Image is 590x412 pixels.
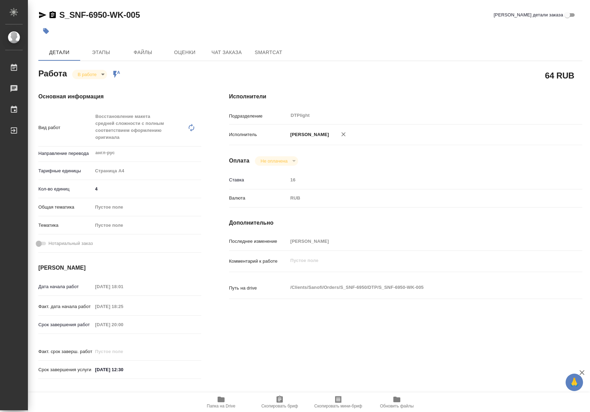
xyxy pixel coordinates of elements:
[229,285,288,292] p: Путь на drive
[95,204,193,211] div: Пустое поле
[38,23,54,39] button: Добавить тэг
[252,48,285,57] span: SmartCat
[288,282,553,293] textarea: /Clients/Sanofi/Orders/S_SNF-6950/DTP/S_SNF-6950-WK-005
[38,303,93,310] p: Факт. дата начала работ
[38,186,93,193] p: Кол-во единиц
[229,195,288,202] p: Валюта
[288,175,553,185] input: Пустое поле
[229,131,288,138] p: Исполнитель
[207,404,235,409] span: Папка на Drive
[288,192,553,204] div: RUB
[72,70,107,79] div: В работе
[95,222,193,229] div: Пустое поле
[38,124,93,131] p: Вид работ
[168,48,202,57] span: Оценки
[93,365,154,375] input: ✎ Введи что-нибудь
[76,72,99,77] button: В работе
[93,346,154,357] input: Пустое поле
[38,283,93,290] p: Дата начала работ
[93,301,154,312] input: Пустое поле
[38,11,47,19] button: Скопировать ссылку для ЯМессенджера
[229,238,288,245] p: Последнее изменение
[309,392,368,412] button: Скопировать мини-бриф
[250,392,309,412] button: Скопировать бриф
[48,11,57,19] button: Скопировать ссылку
[93,184,201,194] input: ✎ Введи что-нибудь
[38,92,201,101] h4: Основная информация
[380,404,414,409] span: Обновить файлы
[229,258,288,265] p: Комментарий к работе
[368,392,426,412] button: Обновить файлы
[93,201,201,213] div: Пустое поле
[568,375,580,390] span: 🙏
[93,282,154,292] input: Пустое поле
[545,69,574,81] h2: 64 RUB
[255,156,298,166] div: В работе
[314,404,362,409] span: Скопировать мини-бриф
[93,219,201,231] div: Пустое поле
[38,222,93,229] p: Тематика
[261,404,298,409] span: Скопировать бриф
[38,204,93,211] p: Общая тематика
[229,177,288,183] p: Ставка
[210,48,243,57] span: Чат заказа
[84,48,118,57] span: Этапы
[93,165,201,177] div: Страница А4
[288,131,329,138] p: [PERSON_NAME]
[38,321,93,328] p: Срок завершения работ
[494,12,563,18] span: [PERSON_NAME] детали заказа
[192,392,250,412] button: Папка на Drive
[93,320,154,330] input: Пустое поле
[229,92,582,101] h4: Исполнители
[48,240,93,247] span: Нотариальный заказ
[229,157,250,165] h4: Оплата
[38,167,93,174] p: Тарифные единицы
[38,264,201,272] h4: [PERSON_NAME]
[38,366,93,373] p: Срок завершения услуги
[38,150,93,157] p: Направление перевода
[38,67,67,79] h2: Работа
[43,48,76,57] span: Детали
[336,127,351,142] button: Удалить исполнителя
[288,236,553,246] input: Пустое поле
[229,219,582,227] h4: Дополнительно
[38,348,93,355] p: Факт. срок заверш. работ
[59,10,140,20] a: S_SNF-6950-WK-005
[566,374,583,391] button: 🙏
[126,48,160,57] span: Файлы
[229,113,288,120] p: Подразделение
[258,158,289,164] button: Не оплачена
